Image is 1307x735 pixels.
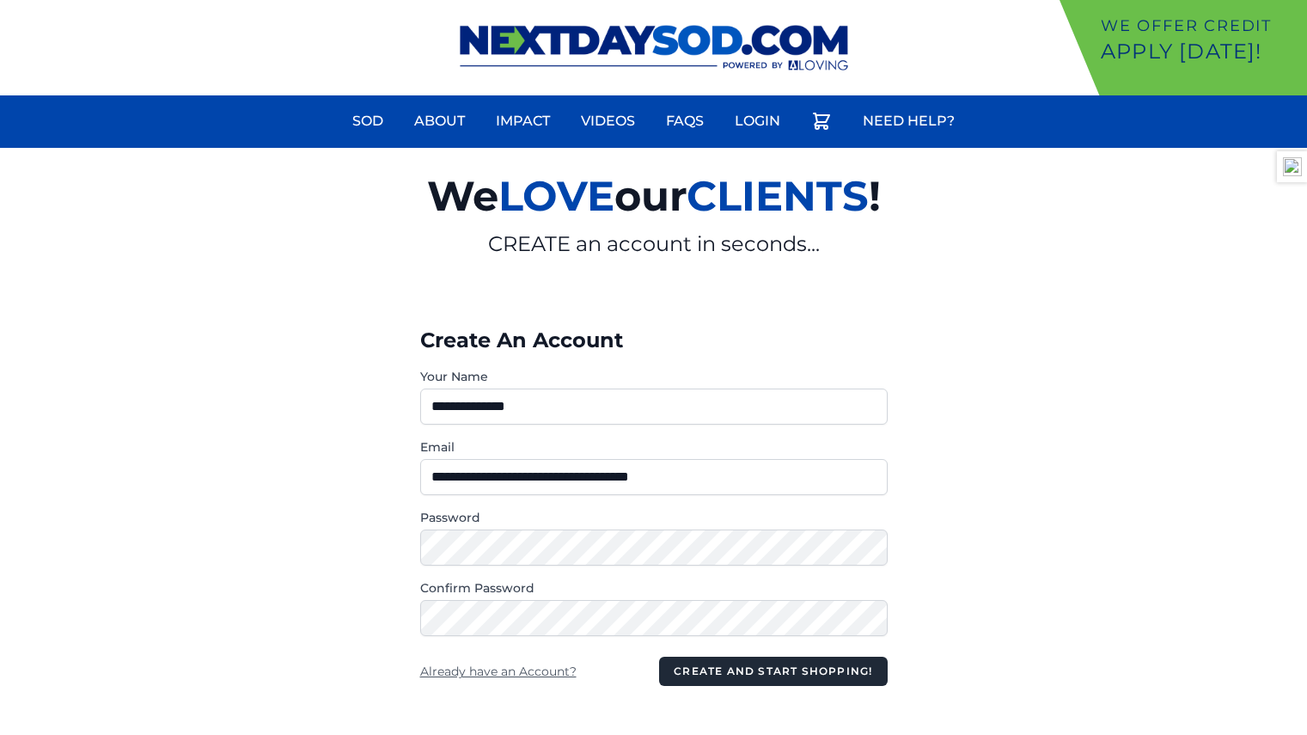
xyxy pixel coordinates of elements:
a: About [404,101,475,142]
span: CLIENTS [687,171,869,221]
h3: Create An Account [420,327,888,354]
button: Create and Start Shopping! [659,657,887,686]
p: Apply [DATE]! [1101,38,1300,65]
a: Sod [342,101,394,142]
a: FAQs [656,101,714,142]
span: LOVE [498,171,614,221]
a: Already have an Account? [420,664,577,679]
label: Password [420,509,888,526]
label: Confirm Password [420,579,888,597]
a: Need Help? [852,101,965,142]
h2: We our ! [228,162,1080,230]
a: Videos [571,101,645,142]
label: Your Name [420,368,888,385]
p: CREATE an account in seconds... [228,230,1080,258]
label: Email [420,438,888,456]
a: Login [724,101,791,142]
p: We offer Credit [1101,14,1300,38]
a: Impact [486,101,560,142]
